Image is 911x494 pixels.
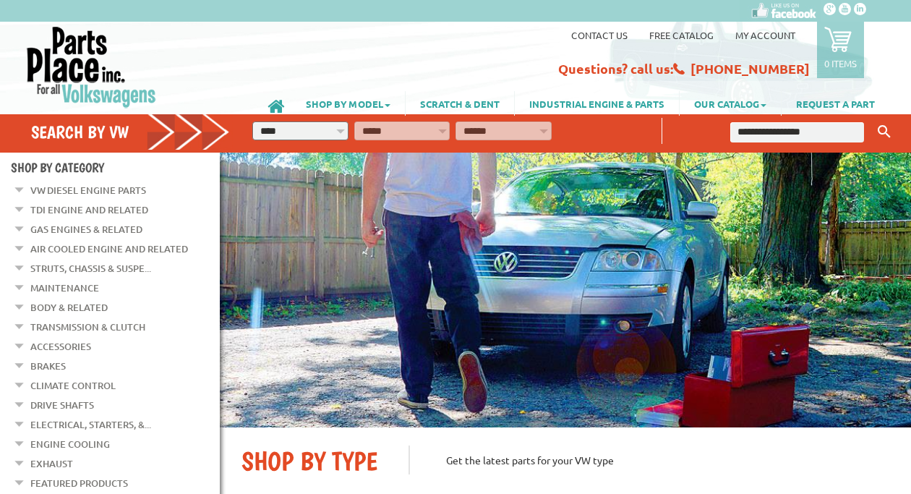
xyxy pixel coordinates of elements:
[30,220,142,239] a: Gas Engines & Related
[735,29,795,41] a: My Account
[571,29,628,41] a: Contact us
[817,22,864,78] a: 0 items
[30,415,151,434] a: Electrical, Starters, &...
[291,91,405,116] a: SHOP BY MODEL
[873,120,895,144] button: Keyword Search
[30,454,73,473] a: Exhaust
[30,298,108,317] a: Body & Related
[30,259,151,278] a: Struts, Chassis & Suspe...
[30,435,110,453] a: Engine Cooling
[30,357,66,375] a: Brakes
[782,91,889,116] a: REQUEST A PART
[31,122,230,142] h4: Search by VW
[30,337,91,356] a: Accessories
[824,57,857,69] p: 0 items
[409,446,889,474] p: Get the latest parts for your VW type
[406,91,514,116] a: SCRATCH & DENT
[515,91,679,116] a: INDUSTRIAL ENGINE & PARTS
[30,396,94,414] a: Drive Shafts
[649,29,714,41] a: Free Catalog
[11,160,220,175] h4: Shop By Category
[30,181,146,200] a: VW Diesel Engine Parts
[241,446,388,477] h2: SHOP BY TYPE
[30,474,128,493] a: Featured Products
[30,376,116,395] a: Climate Control
[30,200,148,219] a: TDI Engine and Related
[220,153,911,427] img: First slide [900x500]
[30,278,99,297] a: Maintenance
[25,25,158,108] img: Parts Place Inc!
[30,239,188,258] a: Air Cooled Engine and Related
[30,318,145,336] a: Transmission & Clutch
[680,91,781,116] a: OUR CATALOG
